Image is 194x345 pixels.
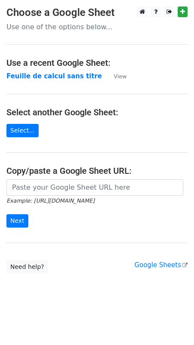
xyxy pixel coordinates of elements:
a: Select... [6,124,39,137]
h4: Use a recent Google Sheet: [6,58,188,68]
small: View [114,73,127,80]
a: Feuille de calcul sans titre [6,72,102,80]
p: Use one of the options below... [6,22,188,31]
h4: Select another Google Sheet: [6,107,188,117]
a: View [105,72,127,80]
small: Example: [URL][DOMAIN_NAME] [6,197,94,204]
input: Next [6,214,28,228]
a: Need help? [6,260,48,274]
h4: Copy/paste a Google Sheet URL: [6,166,188,176]
h3: Choose a Google Sheet [6,6,188,19]
a: Google Sheets [134,261,188,269]
input: Paste your Google Sheet URL here [6,179,183,196]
